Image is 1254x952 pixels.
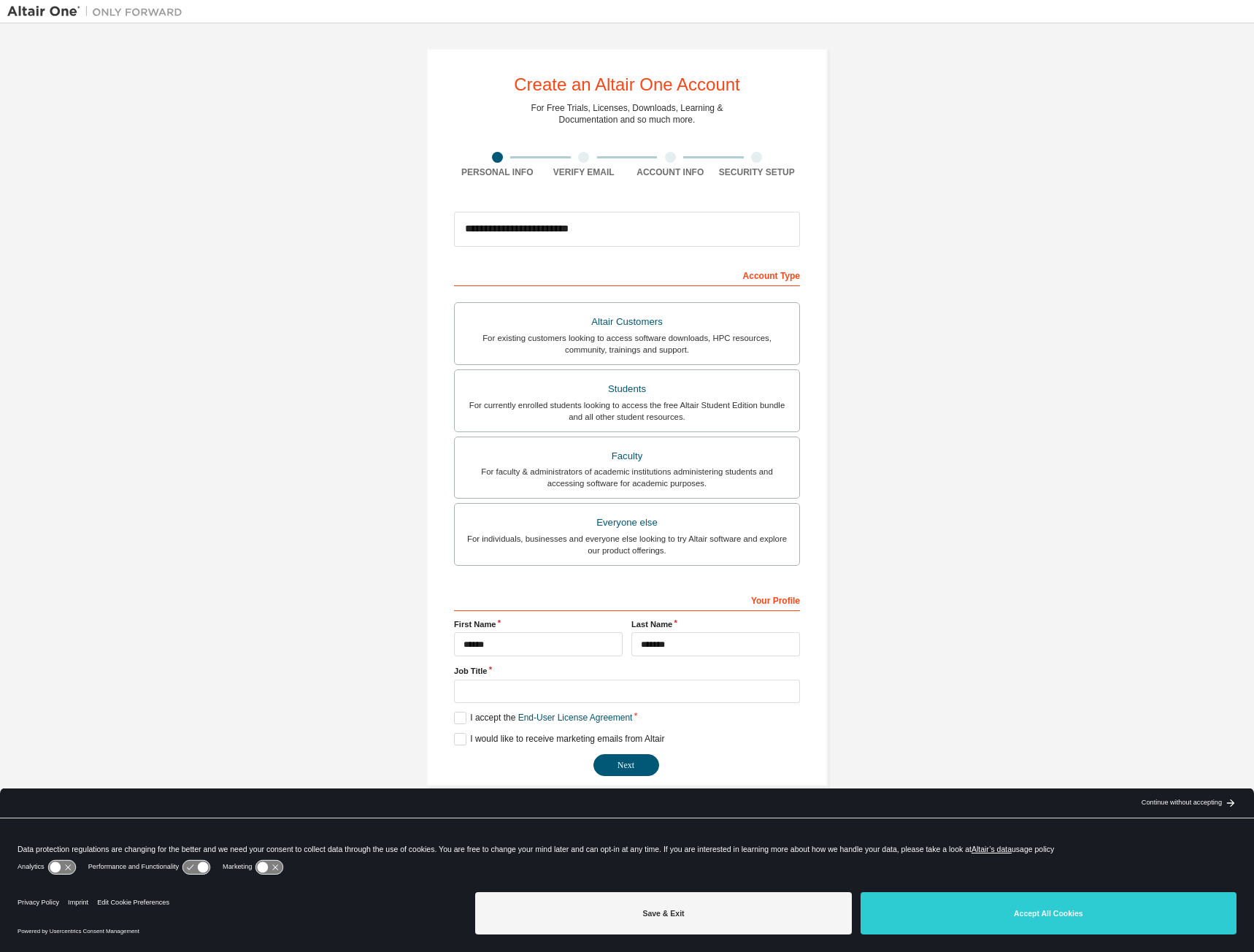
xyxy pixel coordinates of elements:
label: Last Name [631,618,800,630]
div: Create an Altair One Account [514,76,740,93]
div: Verify Email [541,166,628,178]
div: For existing customers looking to access software downloads, HPC resources, community, trainings ... [463,332,791,356]
div: Security Setup [714,166,801,178]
label: First Name [454,618,623,630]
div: Account Type [454,263,800,286]
div: For Free Trials, Licenses, Downloads, Learning & Documentation and so much more. [531,102,723,126]
label: I accept the [454,712,632,724]
div: For currently enrolled students looking to access the free Altair Student Edition bundle and all ... [463,399,791,423]
label: I would like to receive marketing emails from Altair [454,733,664,745]
div: Altair Customers [463,312,791,332]
div: Everyone else [463,513,791,533]
div: For faculty & administrators of academic institutions administering students and accessing softwa... [463,466,791,489]
div: Faculty [463,446,791,467]
div: Your Profile [454,588,800,611]
img: Altair One [7,4,190,19]
div: Personal Info [454,166,541,178]
div: Students [463,379,791,399]
div: For individuals, businesses and everyone else looking to try Altair software and explore our prod... [463,533,791,556]
label: Job Title [454,665,800,677]
button: Next [593,754,659,776]
a: End-User License Agreement [518,713,633,723]
div: Account Info [627,166,714,178]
